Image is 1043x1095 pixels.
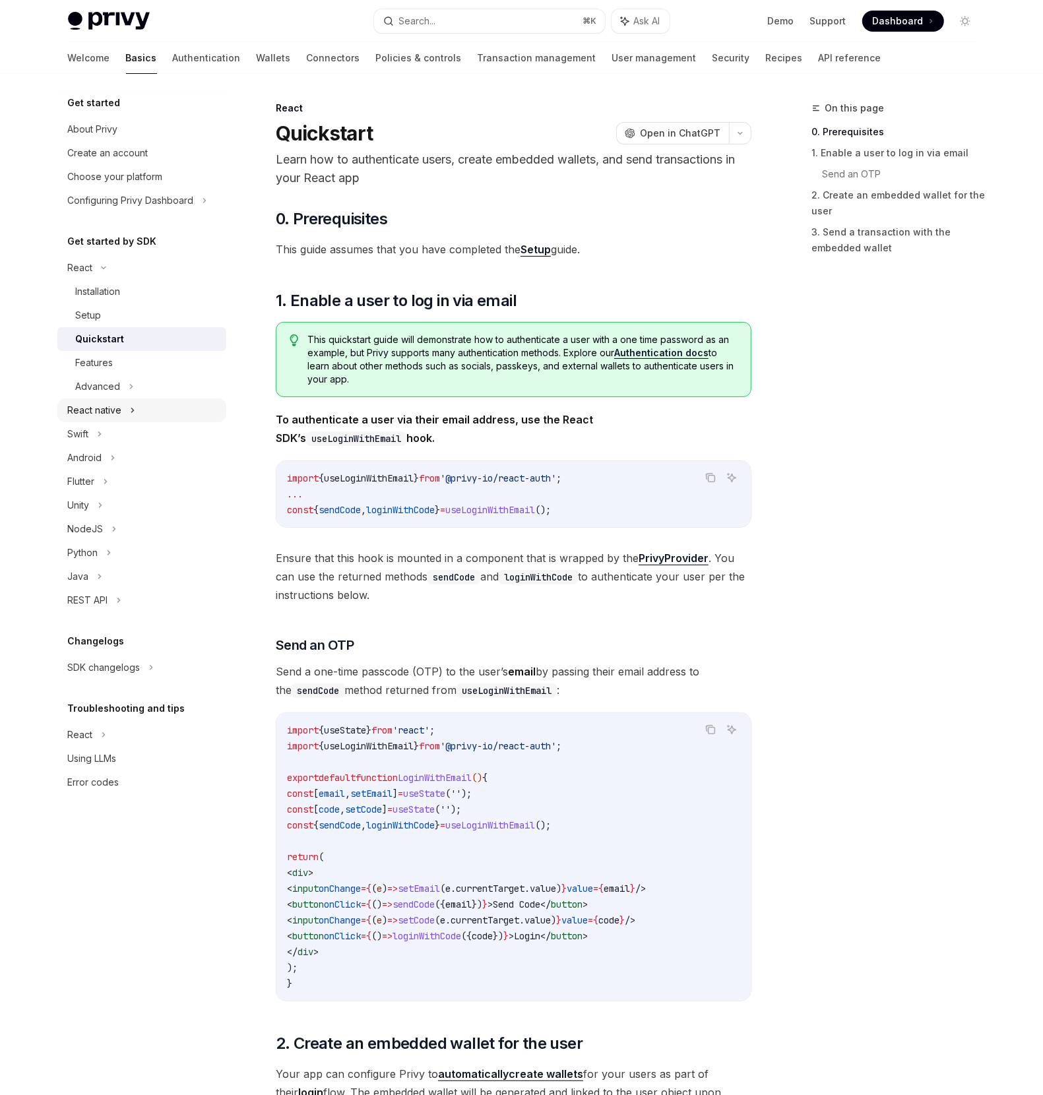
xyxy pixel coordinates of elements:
span: import [287,472,319,484]
span: > [583,898,588,910]
a: PrivyProvider [639,551,709,565]
span: < [287,867,292,879]
span: ); [287,962,298,974]
a: 2. Create an embedded wallet for the user [812,185,986,222]
span: = [588,914,593,926]
div: React native [68,402,122,418]
span: () [371,898,382,910]
span: Ask AI [634,15,660,28]
code: loginWithCode [499,570,578,584]
span: div [292,867,308,879]
span: On this page [825,100,885,116]
span: button [292,930,324,942]
span: useState [324,724,366,736]
span: => [387,914,398,926]
span: setCode [398,914,435,926]
span: loginWithCode [393,930,461,942]
span: Dashboard [873,15,924,28]
span: } [619,914,625,926]
div: Create an account [68,145,148,161]
span: </ [287,946,298,958]
a: Setup [57,303,226,327]
span: => [382,930,393,942]
span: email [445,898,472,910]
div: Advanced [76,379,121,394]
span: email [319,788,345,799]
span: useState [403,788,445,799]
span: } [630,883,635,894]
span: sendCode [319,819,361,831]
span: { [366,883,371,894]
h5: Changelogs [68,633,125,649]
span: export [287,772,319,784]
div: Choose your platform [68,169,163,185]
span: const [287,803,313,815]
button: Open in ChatGPT [616,122,729,144]
a: Features [57,351,226,375]
div: About Privy [68,121,118,137]
span: = [361,883,366,894]
span: = [593,883,598,894]
span: 'react' [393,724,429,736]
span: = [398,788,403,799]
span: (); [535,504,551,516]
span: from [419,740,440,752]
span: setEmail [398,883,440,894]
span: This guide assumes that you have completed the guide. [276,240,751,259]
span: code [598,914,619,926]
div: Error codes [68,774,119,790]
span: => [387,883,398,894]
span: . [451,883,456,894]
span: '@privy-io/react-auth' [440,472,556,484]
a: 0. Prerequisites [812,121,986,142]
span: </ [540,898,551,910]
span: import [287,740,319,752]
span: ) [551,914,556,926]
div: Java [68,569,89,584]
span: } [366,724,371,736]
span: const [287,819,313,831]
span: const [287,788,313,799]
a: Installation [57,280,226,303]
a: Authentication [173,42,241,74]
div: Android [68,450,102,466]
span: value [567,883,593,894]
span: onClick [324,930,361,942]
span: currentTarget [451,914,519,926]
span: ( [440,883,445,894]
span: input [292,883,319,894]
p: Learn how to authenticate users, create embedded wallets, and send transactions in your React app [276,150,751,187]
span: /> [635,883,646,894]
span: () [371,930,382,942]
span: onClick [324,898,361,910]
img: light logo [68,12,150,30]
span: , [361,819,366,831]
div: Search... [399,13,436,29]
button: Ask AI [723,721,740,738]
span: }) [472,898,482,910]
a: 3. Send a transaction with the embedded wallet [812,222,986,259]
span: Send a one-time passcode (OTP) to the user’s by passing their email address to the method returne... [276,662,751,699]
h5: Troubleshooting and tips [68,701,185,716]
span: }) [493,930,503,942]
span: setEmail [350,788,393,799]
span: ⌘ K [583,16,597,26]
a: Choose your platform [57,165,226,189]
span: < [287,883,292,894]
a: Create an account [57,141,226,165]
span: { [366,898,371,910]
code: sendCode [292,683,344,698]
span: < [287,914,292,926]
span: This quickstart guide will demonstrate how to authenticate a user with a one time password as an ... [307,333,737,386]
a: About Privy [57,117,226,141]
code: sendCode [427,570,480,584]
span: < [287,898,292,910]
span: ( [371,914,377,926]
a: Support [810,15,846,28]
a: Basics [126,42,157,74]
span: = [361,914,366,926]
button: Toggle dark mode [955,11,976,32]
span: function [356,772,398,784]
span: Send an OTP [276,636,354,654]
span: currentTarget [456,883,524,894]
